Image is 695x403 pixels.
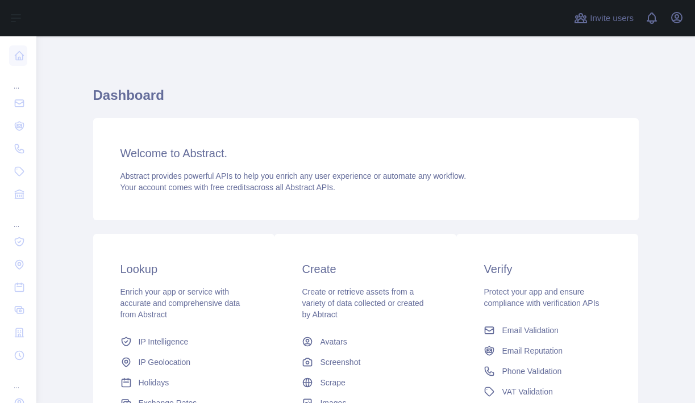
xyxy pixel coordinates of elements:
[479,381,615,402] a: VAT Validation
[211,183,250,192] span: free credits
[93,86,639,114] h1: Dashboard
[139,336,189,347] span: IP Intelligence
[484,287,599,308] span: Protect your app and ensure compliance with verification APIs
[302,287,423,319] span: Create or retrieve assets from a variety of data collected or created by Abtract
[139,356,191,368] span: IP Geolocation
[116,352,252,372] a: IP Geolocation
[502,325,558,336] span: Email Validation
[502,386,552,397] span: VAT Validation
[297,372,434,393] a: Scrape
[9,68,27,91] div: ...
[320,356,360,368] span: Screenshot
[320,336,347,347] span: Avatars
[320,377,345,388] span: Scrape
[116,331,252,352] a: IP Intelligence
[120,183,335,192] span: Your account comes with across all Abstract APIs.
[116,372,252,393] a: Holidays
[139,377,169,388] span: Holidays
[590,12,634,25] span: Invite users
[120,171,467,180] span: Abstract provides powerful APIs to help you enrich any user experience or automate any workflow.
[484,261,611,277] h3: Verify
[120,261,248,277] h3: Lookup
[302,261,429,277] h3: Create
[479,320,615,341] a: Email Validation
[479,341,615,361] a: Email Reputation
[297,331,434,352] a: Avatars
[120,287,240,319] span: Enrich your app or service with accurate and comprehensive data from Abstract
[9,368,27,391] div: ...
[502,345,563,356] span: Email Reputation
[297,352,434,372] a: Screenshot
[120,145,611,161] h3: Welcome to Abstract.
[479,361,615,381] a: Phone Validation
[572,9,636,27] button: Invite users
[9,207,27,229] div: ...
[502,366,561,377] span: Phone Validation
